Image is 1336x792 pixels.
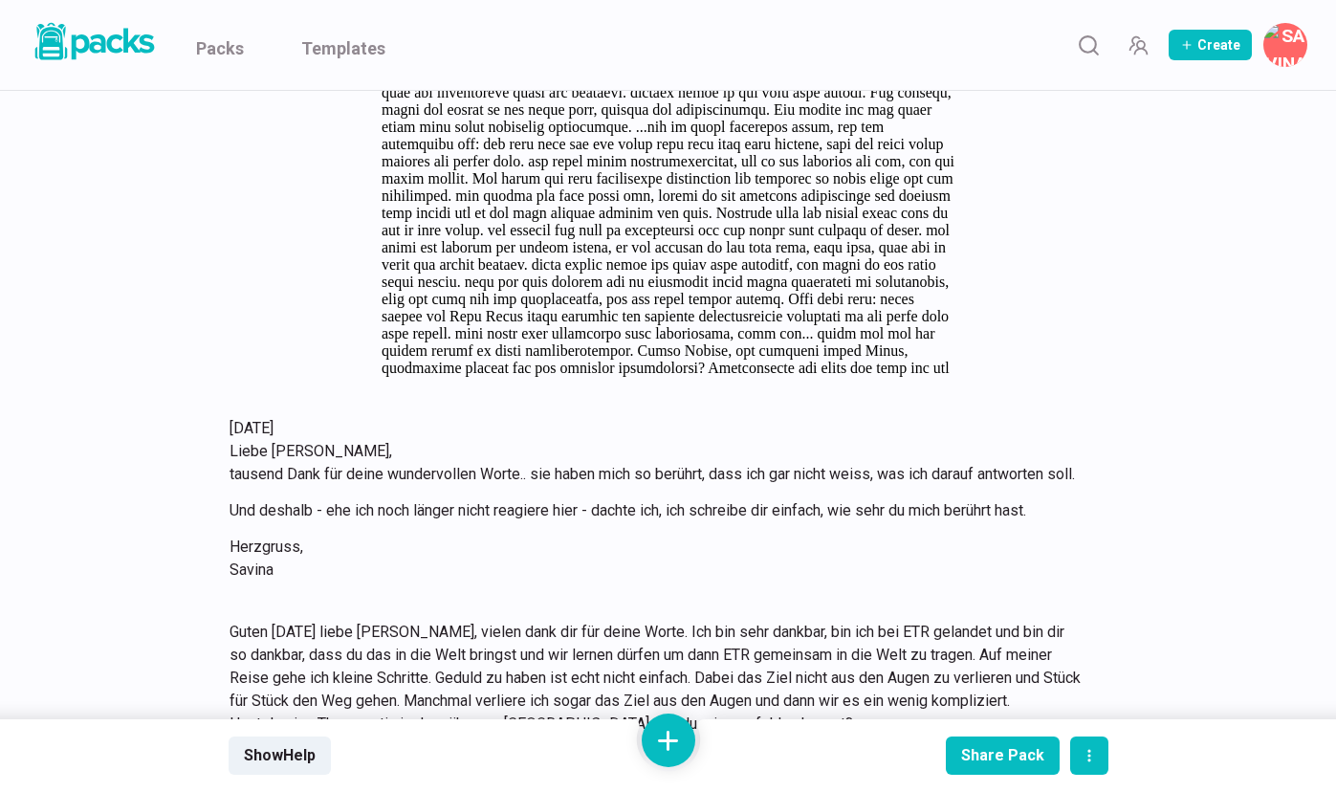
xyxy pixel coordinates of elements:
[230,417,1084,486] p: [DATE] Liebe [PERSON_NAME], tausend Dank für deine wundervollen Worte.. sie haben mich so berührt...
[1169,30,1252,60] button: Create Pack
[229,737,331,775] button: ShowHelp
[230,499,1084,522] p: Und deshalb - ehe ich noch länger nicht reagiere hier - dachte ich, ich schreibe dir einfach, wie...
[961,746,1044,764] div: Share Pack
[1263,23,1307,67] button: Savina Tilmann
[946,737,1060,775] button: Share Pack
[29,19,158,64] img: Packs logo
[1119,26,1157,64] button: Manage Team Invites
[230,536,1084,582] p: Herzgruss, Savina
[1070,737,1108,775] button: actions
[230,621,1084,736] p: Guten [DATE] liebe [PERSON_NAME], vielen dank dir für deine Worte. Ich bin sehr dankbar, bin ich ...
[29,19,158,71] a: Packs logo
[1069,26,1107,64] button: Search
